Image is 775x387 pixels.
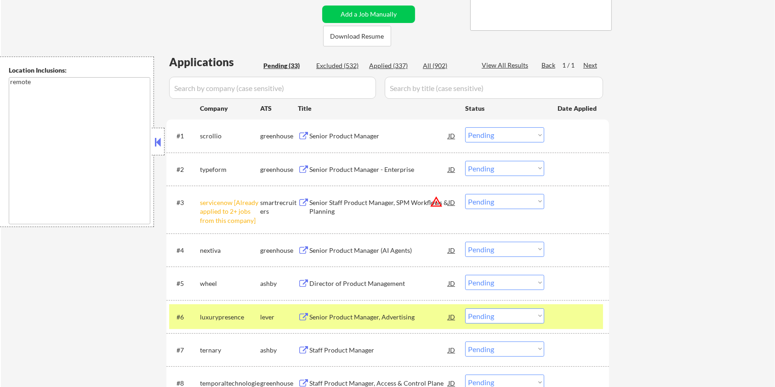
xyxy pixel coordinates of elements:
[260,346,298,355] div: ashby
[447,194,456,211] div: JD
[309,346,448,355] div: Staff Product Manager
[430,195,443,208] button: warning_amber
[309,131,448,141] div: Senior Product Manager
[177,198,193,207] div: #3
[200,165,260,174] div: typeform
[583,61,598,70] div: Next
[316,61,362,70] div: Excluded (532)
[169,57,260,68] div: Applications
[447,275,456,291] div: JD
[200,198,260,225] div: servicenow [Already applied to 2+ jobs from this company]
[200,279,260,288] div: wheel
[177,246,193,255] div: #4
[200,346,260,355] div: ternary
[482,61,531,70] div: View All Results
[260,165,298,174] div: greenhouse
[177,279,193,288] div: #5
[465,100,544,116] div: Status
[385,77,603,99] input: Search by title (case sensitive)
[447,127,456,144] div: JD
[177,131,193,141] div: #1
[558,104,598,113] div: Date Applied
[309,279,448,288] div: Director of Product Management
[177,313,193,322] div: #6
[309,165,448,174] div: Senior Product Manager - Enterprise
[447,308,456,325] div: JD
[562,61,583,70] div: 1 / 1
[260,104,298,113] div: ATS
[260,131,298,141] div: greenhouse
[541,61,556,70] div: Back
[309,198,448,216] div: Senior Staff Product Manager, SPM Workflows & Planning
[200,104,260,113] div: Company
[447,341,456,358] div: JD
[447,161,456,177] div: JD
[260,246,298,255] div: greenhouse
[323,26,391,46] button: Download Resume
[177,346,193,355] div: #7
[200,246,260,255] div: nextiva
[423,61,469,70] div: All (902)
[447,242,456,258] div: JD
[309,313,448,322] div: Senior Product Manager, Advertising
[260,198,298,216] div: smartrecruiters
[260,279,298,288] div: ashby
[9,66,150,75] div: Location Inclusions:
[369,61,415,70] div: Applied (337)
[263,61,309,70] div: Pending (33)
[298,104,456,113] div: Title
[322,6,415,23] button: Add a Job Manually
[200,313,260,322] div: luxurypresence
[200,131,260,141] div: scrollio
[260,313,298,322] div: lever
[177,165,193,174] div: #2
[169,77,376,99] input: Search by company (case sensitive)
[309,246,448,255] div: Senior Product Manager (AI Agents)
